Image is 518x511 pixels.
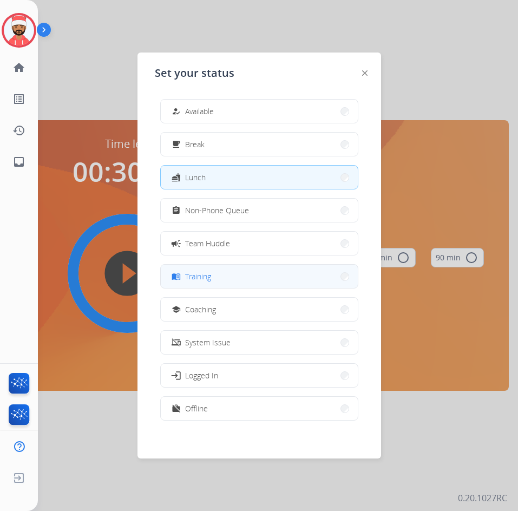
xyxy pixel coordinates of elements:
mat-icon: inbox [12,155,25,168]
span: Team Huddle [185,238,230,249]
mat-icon: work_off [171,404,180,413]
mat-icon: home [12,61,25,74]
button: Coaching [161,298,358,321]
button: System Issue [161,331,358,354]
mat-icon: fastfood [171,173,180,182]
button: Logged In [161,364,358,387]
span: Break [185,139,205,150]
span: Training [185,271,211,282]
button: Non-Phone Queue [161,199,358,222]
p: 0.20.1027RC [458,492,507,505]
span: System Issue [185,337,231,348]
span: Logged In [185,370,218,381]
mat-icon: how_to_reg [171,107,180,116]
mat-icon: campaign [170,238,181,248]
mat-icon: login [170,370,181,381]
button: Available [161,100,358,123]
button: Training [161,265,358,288]
mat-icon: menu_book [171,272,180,281]
button: Offline [161,397,358,420]
mat-icon: history [12,124,25,137]
span: Lunch [185,172,206,183]
mat-icon: list_alt [12,93,25,106]
img: avatar [4,15,34,45]
mat-icon: phonelink_off [171,338,180,347]
span: Coaching [185,304,216,315]
span: Non-Phone Queue [185,205,249,216]
mat-icon: assignment [171,206,180,215]
button: Break [161,133,358,156]
img: close-button [362,70,368,76]
span: Set your status [155,65,234,81]
button: Team Huddle [161,232,358,255]
mat-icon: school [171,305,180,314]
span: Available [185,106,214,117]
button: Lunch [161,166,358,189]
span: Offline [185,403,208,414]
mat-icon: free_breakfast [171,140,180,149]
